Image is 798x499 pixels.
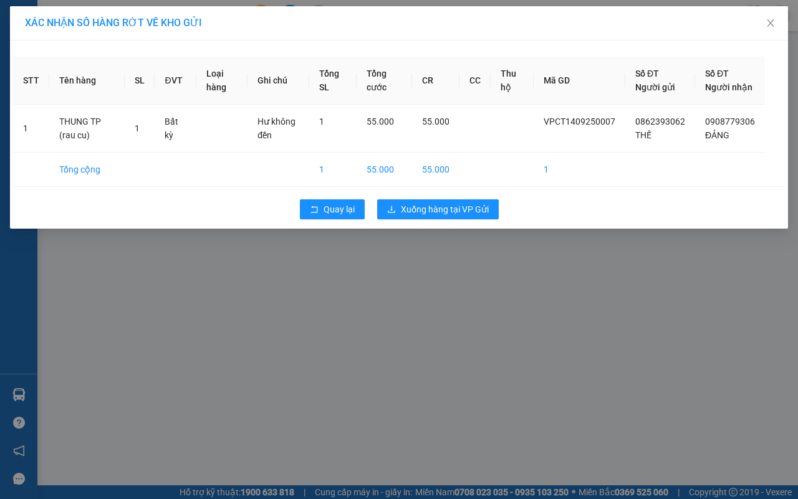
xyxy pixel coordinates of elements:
[155,57,196,105] th: ĐVT
[491,57,534,105] th: Thu hộ
[155,105,196,153] td: Bất kỳ
[319,116,324,126] span: 1
[125,57,155,105] th: SL
[99,20,168,36] span: Bến xe [GEOGRAPHIC_DATA]
[705,82,752,92] span: Người nhận
[367,116,394,126] span: 55.000
[309,57,356,105] th: Tổng SL
[99,55,153,63] span: Hotline: 19001152
[49,153,125,187] td: Tổng cộng
[34,67,153,77] span: -----------------------------------------
[635,116,685,126] span: 0862393062
[196,57,248,105] th: Loại hàng
[257,116,296,140] span: Hư không đền
[544,116,615,126] span: VPCT1409250007
[4,7,60,62] img: logo
[13,57,49,105] th: STT
[357,153,413,187] td: 55.000
[401,202,489,216] span: Xuống hàng tại VP Gửi
[4,80,130,88] span: [PERSON_NAME]:
[753,6,788,41] button: Close
[635,82,675,92] span: Người gửi
[635,69,659,78] span: Số ĐT
[300,199,365,219] button: rollbackQuay lại
[377,199,499,219] button: downloadXuống hàng tại VP Gửi
[705,116,755,126] span: 0908779306
[25,17,202,29] span: XÁC NHẬN SỐ HÀNG RỚT VỀ KHO GỬI
[62,79,131,88] span: VPCT1409250007
[534,153,625,187] td: 1
[27,90,76,98] span: 13:05:51 [DATE]
[705,69,729,78] span: Số ĐT
[49,105,125,153] td: THUNG TP (rau cu)
[705,130,729,140] span: ĐẢNG
[422,116,449,126] span: 55.000
[357,57,413,105] th: Tổng cước
[99,37,171,53] span: 01 Võ Văn Truyện, KP.1, Phường 2
[635,130,651,140] span: THẾ
[309,153,356,187] td: 1
[324,202,355,216] span: Quay lại
[99,7,171,17] strong: ĐỒNG PHƯỚC
[412,57,459,105] th: CR
[13,105,49,153] td: 1
[766,18,776,28] span: close
[135,123,140,133] span: 1
[459,57,491,105] th: CC
[49,57,125,105] th: Tên hàng
[4,90,76,98] span: In ngày:
[248,57,309,105] th: Ghi chú
[387,205,396,215] span: download
[412,153,459,187] td: 55.000
[310,205,319,215] span: rollback
[534,57,625,105] th: Mã GD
